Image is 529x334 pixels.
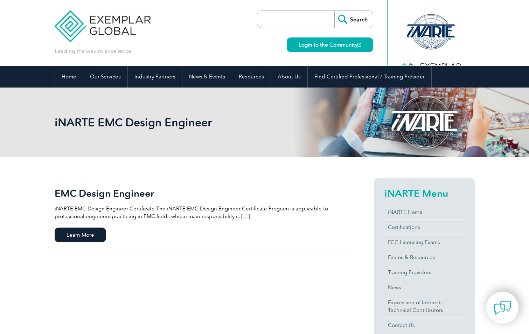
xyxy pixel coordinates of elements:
[55,116,323,129] h1: iNARTE EMC Design Engineer
[308,66,431,88] a: Find Certified Professional / Training Provider
[83,66,127,88] a: Our Services
[384,280,464,295] a: News
[232,66,271,88] a: Resources
[271,66,307,88] a: About Us
[128,66,182,88] a: Industry Partners
[384,250,464,265] a: Exams & Resources
[357,43,361,47] img: open_square.png
[55,178,349,251] a: EMC Design Engineer iNARTE EMC Design Engineer Certificate The iNARTE EMC Design Engineer Certifi...
[334,11,373,28] input: Search
[55,47,131,55] p: Leading the way to excellence
[287,37,373,52] a: Login to the Community
[384,188,464,199] h2: iNARTE Menu
[384,295,464,318] a: Expression of Interest:Technical Contributors
[55,188,349,199] h2: EMC Design Engineer
[384,220,464,235] a: Certifications
[384,235,464,250] a: FCC Licensing Exams
[384,318,464,333] a: Contact Us
[55,228,106,242] span: Learn More
[494,299,511,316] img: contact-chat.png
[55,205,349,220] p: iNARTE EMC Design Engineer Certificate The iNARTE EMC Design Engineer Certificate Program is appl...
[55,66,83,88] a: Home
[384,205,464,220] a: iNARTE Home
[182,66,232,88] a: News & Events
[384,265,464,280] a: Training Providers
